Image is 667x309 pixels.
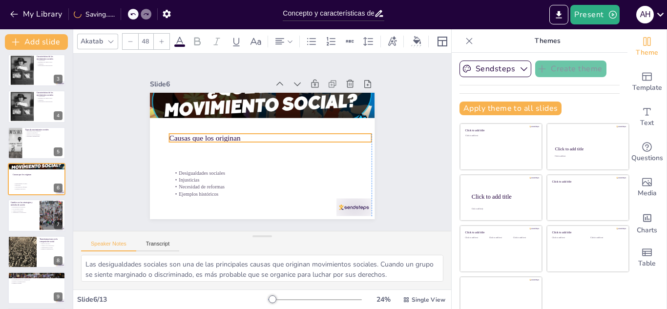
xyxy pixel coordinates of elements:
[40,238,63,243] p: Transformaciones en la composición social
[74,10,115,19] div: Saving......
[465,135,535,137] div: Click to add text
[489,237,511,239] div: Click to add text
[631,153,663,164] span: Questions
[54,256,63,265] div: 8
[552,180,622,183] div: Click to add title
[54,111,63,120] div: 4
[11,210,37,212] p: Alianzas estratégicas
[11,279,63,281] p: Diversificación de la organización
[37,61,63,63] p: Búsqueda de cambio social
[13,173,64,176] p: Causas que los originan
[555,156,620,158] div: Click to add text
[410,36,424,46] div: Background color
[150,80,269,89] div: Slide 6
[37,96,63,98] p: Colectividad
[465,129,535,132] div: Click to add title
[11,283,63,285] p: Ejemplos actuales
[172,176,375,183] p: Injusticias
[25,128,63,131] p: Tipos de movimientos sociales
[8,163,65,195] div: 6
[283,6,374,21] input: Insert title
[54,75,63,83] div: 3
[5,34,68,50] button: Add slide
[79,35,105,48] div: Akatab
[477,29,618,53] p: Themes
[636,47,658,58] span: Theme
[549,5,568,24] button: Export to PowerPoint
[136,241,180,251] button: Transcript
[40,248,63,250] p: Ejemplos significativos
[7,6,66,22] button: My Library
[590,237,621,239] div: Click to add text
[555,146,620,151] div: Click to add title
[37,60,63,62] p: Colectividad
[8,90,65,123] div: 4
[14,186,65,188] p: Necesidad de reformas
[77,295,268,304] div: Slide 6 / 13
[638,188,657,199] span: Media
[8,199,65,231] div: 7
[8,54,65,86] div: 3
[11,274,63,277] p: Evolución del liderazgo y organización interna
[552,231,622,234] div: Click to add title
[627,170,667,205] div: Add images, graphics, shapes or video
[14,183,65,185] p: Desigualdades sociales
[632,82,662,93] span: Template
[459,61,531,77] button: Sendsteps
[570,5,619,24] button: Present
[8,127,65,159] div: 5
[172,169,375,176] p: Desigualdades sociales
[627,29,667,64] div: Change the overall theme
[81,255,443,282] textarea: Las desigualdades sociales son una de las principales causas que originan movimientos sociales. C...
[25,135,63,137] p: Estrategias diferenciadas
[172,184,375,190] p: Necesidad de reformas
[11,277,63,279] p: Nuevas voces en el liderazgo
[465,231,535,234] div: Click to add title
[169,133,371,143] p: Causas que los originan
[54,184,63,192] div: 6
[54,292,63,301] div: 9
[636,5,654,24] button: A H
[627,205,667,240] div: Add charts and graphs
[372,295,395,304] div: 24 %
[385,34,399,49] div: Text effects
[54,147,63,156] div: 5
[459,102,562,115] button: Apply theme to all slides
[37,55,63,61] p: Características de los movimientos sociales
[465,237,487,239] div: Click to add text
[25,132,63,134] p: Objetivos específicos
[8,236,65,268] div: 8
[472,193,534,200] div: Click to add title
[513,237,535,239] div: Click to add text
[40,247,63,248] p: Transformación social
[640,118,654,128] span: Text
[54,220,63,229] div: 7
[636,6,654,23] div: A H
[11,201,37,206] p: Cambios en las estrategias y métodos de acción
[535,61,606,77] button: Create theme
[11,281,63,283] p: Desafíos contemporáneos
[627,135,667,170] div: Get real-time input from your audience
[25,134,63,136] p: Ejemplos de movimientos
[412,296,445,304] span: Single View
[172,190,375,197] p: Ejemplos históricos
[37,63,63,65] p: Liderazgo
[37,101,63,103] p: Estrategias de movilización
[638,258,656,269] span: Table
[11,206,37,208] p: Diversidad de estrategias
[37,98,63,100] p: Búsqueda de cambio social
[11,208,37,210] p: Uso de redes sociales
[472,208,533,210] div: Click to add body
[14,188,65,190] p: Ejemplos históricos
[37,65,63,67] p: Estrategias de movilización
[25,130,63,132] p: Diversidad de movimientos
[627,240,667,275] div: Add a table
[627,64,667,100] div: Add ready made slides
[37,91,63,97] p: Características de los movimientos sociales
[627,100,667,135] div: Add text boxes
[637,225,657,236] span: Charts
[40,243,63,245] p: Impacto histórico
[552,237,583,239] div: Click to add text
[37,99,63,101] p: Liderazgo
[81,241,136,251] button: Speaker Notes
